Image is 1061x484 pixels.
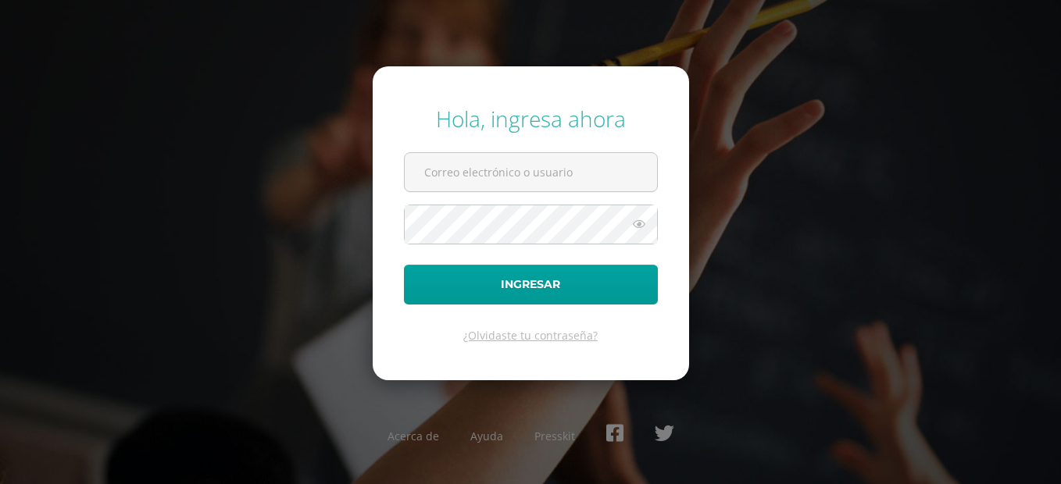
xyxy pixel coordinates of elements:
[388,429,439,443] a: Acerca de
[404,104,658,133] div: Hola, ingresa ahora
[463,328,598,343] a: ¿Olvidaste tu contraseña?
[404,265,658,304] button: Ingresar
[470,429,503,443] a: Ayuda
[534,429,575,443] a: Presskit
[405,153,657,191] input: Correo electrónico o usuario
